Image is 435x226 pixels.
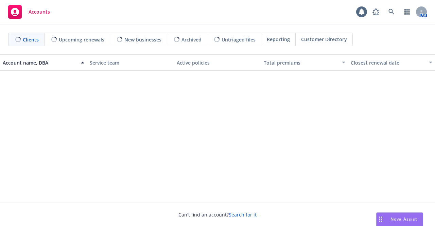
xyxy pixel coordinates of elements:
[90,59,171,66] div: Service team
[351,59,425,66] div: Closest renewal date
[264,59,338,66] div: Total premiums
[390,216,417,222] span: Nova Assist
[181,36,202,43] span: Archived
[3,59,77,66] div: Account name, DBA
[348,54,435,71] button: Closest renewal date
[261,54,348,71] button: Total premiums
[376,212,423,226] button: Nova Assist
[87,54,174,71] button: Service team
[385,5,398,19] a: Search
[222,36,256,43] span: Untriaged files
[229,211,257,218] a: Search for it
[267,36,290,43] span: Reporting
[177,59,258,66] div: Active policies
[369,5,383,19] a: Report a Bug
[400,5,414,19] a: Switch app
[23,36,39,43] span: Clients
[301,36,347,43] span: Customer Directory
[5,2,53,21] a: Accounts
[377,213,385,226] div: Drag to move
[124,36,161,43] span: New businesses
[174,54,261,71] button: Active policies
[178,211,257,218] span: Can't find an account?
[29,9,50,15] span: Accounts
[59,36,104,43] span: Upcoming renewals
